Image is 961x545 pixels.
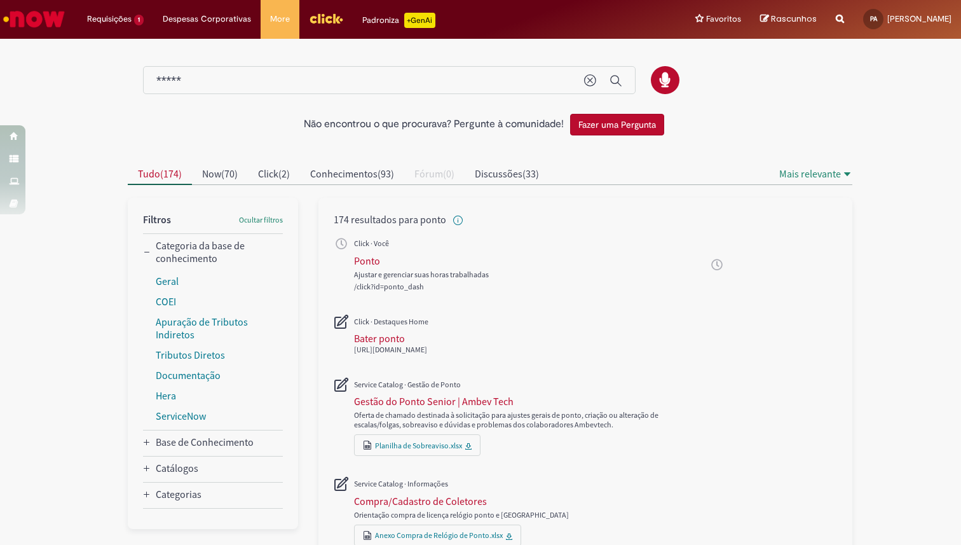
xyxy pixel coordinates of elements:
[163,13,251,25] span: Despesas Corporativas
[706,13,741,25] span: Favoritos
[870,15,877,23] span: PA
[270,13,290,25] span: More
[887,13,951,24] span: [PERSON_NAME]
[1,6,67,32] img: ServiceNow
[570,114,664,135] button: Fazer uma Pergunta
[404,13,435,28] p: +GenAi
[309,9,343,28] img: click_logo_yellow_360x200.png
[362,13,435,28] div: Padroniza
[304,119,564,130] h2: Não encontrou o que procurava? Pergunte à comunidade!
[134,15,144,25] span: 1
[760,13,817,25] a: Rascunhos
[771,13,817,25] span: Rascunhos
[87,13,132,25] span: Requisições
